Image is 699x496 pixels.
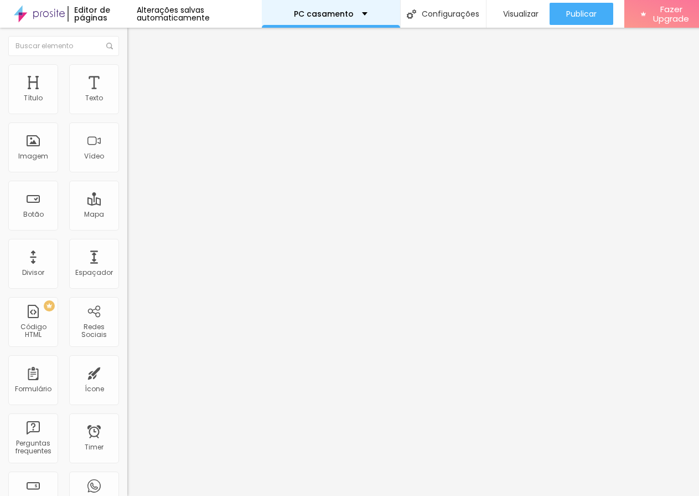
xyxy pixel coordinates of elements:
[137,6,262,22] div: Alterações salvas automaticamente
[85,94,103,102] div: Texto
[486,3,550,25] button: Visualizar
[84,211,104,218] div: Mapa
[11,439,55,456] div: Perguntas frequentes
[18,152,48,160] div: Imagem
[23,211,44,218] div: Botão
[24,94,43,102] div: Título
[294,10,354,18] p: PC casamento
[8,36,119,56] input: Buscar elemento
[15,385,51,393] div: Formulário
[407,9,416,19] img: Icone
[566,9,597,18] span: Publicar
[68,6,137,22] div: Editor de páginas
[550,3,613,25] button: Publicar
[75,269,113,277] div: Espaçador
[650,4,692,24] span: Fazer Upgrade
[85,443,103,451] div: Timer
[72,323,116,339] div: Redes Sociais
[503,9,539,18] span: Visualizar
[11,323,55,339] div: Código HTML
[84,152,104,160] div: Vídeo
[106,43,113,49] img: Icone
[22,269,44,277] div: Divisor
[85,385,104,393] div: Ícone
